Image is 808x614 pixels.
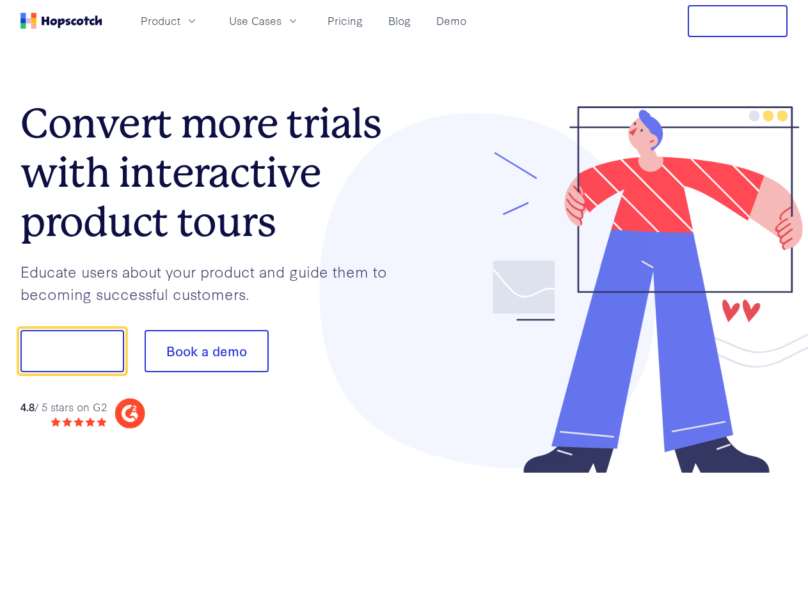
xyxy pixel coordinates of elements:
button: Product [133,10,206,31]
p: Educate users about your product and guide them to becoming successful customers. [20,260,404,304]
button: Book a demo [145,330,269,372]
strong: 4.8 [20,399,35,414]
button: Free Trial [688,5,788,37]
a: Pricing [322,10,368,31]
a: Blog [383,10,416,31]
span: Use Cases [229,13,281,29]
span: Product [141,13,180,29]
h1: Convert more trials with interactive product tours [20,99,404,246]
a: Demo [431,10,471,31]
a: Home [20,13,102,29]
div: / 5 stars on G2 [20,399,107,415]
button: Show me! [20,330,124,372]
button: Use Cases [221,10,307,31]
